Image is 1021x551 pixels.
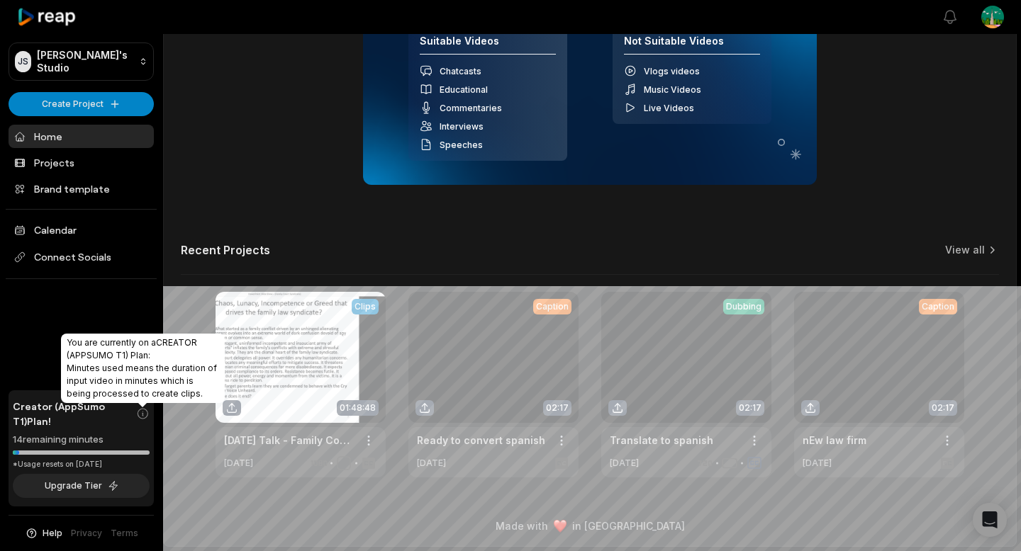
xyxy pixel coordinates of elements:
a: Terms [111,527,138,540]
span: Creator (AppSumo T1) Plan! [13,399,136,428]
button: Help [25,527,62,540]
h4: Suitable Videos [420,35,556,55]
a: Projects [9,151,154,174]
span: You are currently on a CREATOR (APPSUMO T1) Plan : Minutes used means the duration of input video... [67,337,217,399]
a: [DATE] Talk - Family Court Syndicate [DATE] [224,433,355,448]
span: Live Videos [644,103,694,113]
a: View all [945,243,985,257]
a: Ready to convert spanish [417,433,545,448]
div: *Usage resets on [DATE] [13,459,150,470]
h2: Recent Projects [181,243,270,257]
span: Commentaries [440,103,502,113]
a: Calendar [9,218,154,242]
p: [PERSON_NAME]'s Studio [37,49,133,74]
button: Upgrade Tier [13,474,150,498]
span: Connect Socials [9,244,154,270]
span: Vlogs videos [644,66,700,76]
a: Privacy [71,527,102,540]
span: Music Videos [644,84,701,95]
span: Chatcasts [440,66,481,76]
button: Create Project [9,92,154,116]
div: Open Intercom Messenger [973,503,1007,537]
a: nEw law firm [803,433,866,448]
span: Educational [440,84,488,95]
span: Interviews [440,121,484,132]
div: 14 remaining minutes [13,433,150,447]
a: Brand template [9,177,154,200]
a: Home [9,125,154,148]
span: Help [43,527,62,540]
h4: Not Suitable Videos [624,35,760,55]
a: Translate to spanish [610,433,713,448]
div: JS [15,51,31,72]
span: Speeches [440,140,483,150]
